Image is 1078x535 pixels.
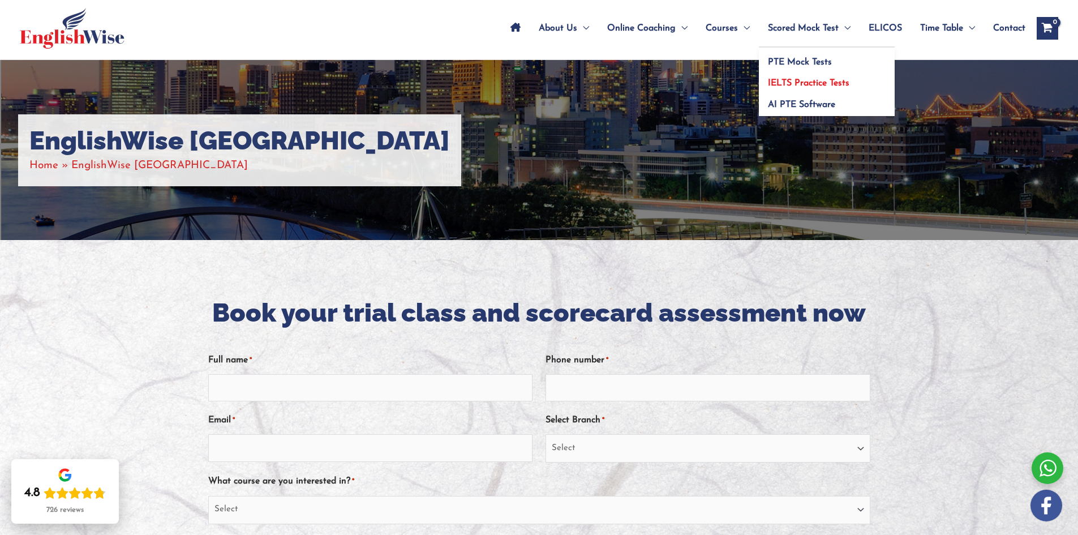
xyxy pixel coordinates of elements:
span: Menu Toggle [676,8,688,48]
div: 4.8 [24,485,40,501]
label: Full name [208,351,252,370]
div: Rating: 4.8 out of 5 [24,485,106,501]
span: Contact [993,8,1025,48]
span: Menu Toggle [839,8,851,48]
a: View Shopping Cart, empty [1037,17,1058,40]
span: About Us [539,8,577,48]
h2: Book your trial class and scorecard assessment now [208,297,870,330]
span: Scored Mock Test [768,8,839,48]
div: 726 reviews [46,506,84,515]
h1: EnglishWise [GEOGRAPHIC_DATA] [29,126,450,156]
span: Menu Toggle [963,8,975,48]
label: What course are you interested in? [208,472,354,491]
a: Time TableMenu Toggle [911,8,984,48]
a: Contact [984,8,1025,48]
span: Menu Toggle [738,8,750,48]
span: Courses [706,8,738,48]
span: EnglishWise [GEOGRAPHIC_DATA] [71,160,248,171]
a: About UsMenu Toggle [530,8,598,48]
a: IELTS Practice Tests [759,69,895,91]
span: PTE Mock Tests [768,58,832,67]
nav: Site Navigation: Main Menu [501,8,1025,48]
span: AI PTE Software [768,100,835,109]
nav: Breadcrumbs [29,156,450,175]
a: PTE Mock Tests [759,48,895,69]
a: Home [29,160,58,171]
label: Phone number [546,351,608,370]
span: ELICOS [869,8,902,48]
img: cropped-ew-logo [20,8,124,49]
a: Online CoachingMenu Toggle [598,8,697,48]
a: AI PTE Software [759,90,895,116]
a: CoursesMenu Toggle [697,8,759,48]
span: Online Coaching [607,8,676,48]
label: Email [208,411,235,430]
span: IELTS Practice Tests [768,79,849,88]
span: Menu Toggle [577,8,589,48]
a: ELICOS [860,8,911,48]
a: Scored Mock TestMenu Toggle [759,8,860,48]
img: white-facebook.png [1030,490,1062,521]
label: Select Branch [546,411,604,430]
span: Time Table [920,8,963,48]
